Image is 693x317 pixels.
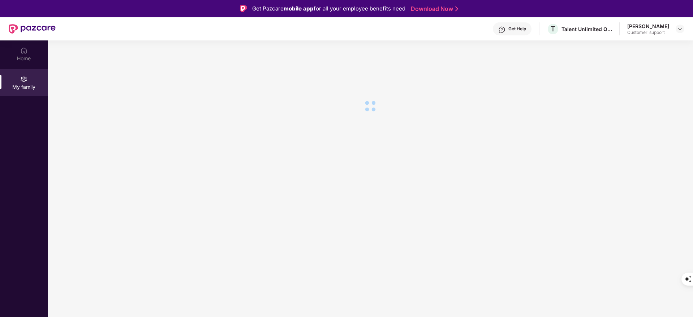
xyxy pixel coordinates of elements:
[677,26,683,32] img: svg+xml;base64,PHN2ZyBpZD0iRHJvcGRvd24tMzJ4MzIiIHhtbG5zPSJodHRwOi8vd3d3LnczLm9yZy8yMDAwL3N2ZyIgd2...
[411,5,456,13] a: Download Now
[455,5,458,13] img: Stroke
[252,4,405,13] div: Get Pazcare for all your employee benefits need
[561,26,612,32] div: Talent Unlimited Online Services Private Limited
[9,24,56,34] img: New Pazcare Logo
[627,30,669,35] div: Customer_support
[240,5,247,12] img: Logo
[627,23,669,30] div: [PERSON_NAME]
[20,75,27,83] img: svg+xml;base64,PHN2ZyB3aWR0aD0iMjAiIGhlaWdodD0iMjAiIHZpZXdCb3g9IjAgMCAyMCAyMCIgZmlsbD0ibm9uZSIgeG...
[20,47,27,54] img: svg+xml;base64,PHN2ZyBpZD0iSG9tZSIgeG1sbnM9Imh0dHA6Ly93d3cudzMub3JnLzIwMDAvc3ZnIiB3aWR0aD0iMjAiIG...
[508,26,526,32] div: Get Help
[498,26,505,33] img: svg+xml;base64,PHN2ZyBpZD0iSGVscC0zMngzMiIgeG1sbnM9Imh0dHA6Ly93d3cudzMub3JnLzIwMDAvc3ZnIiB3aWR0aD...
[551,25,555,33] span: T
[284,5,314,12] strong: mobile app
